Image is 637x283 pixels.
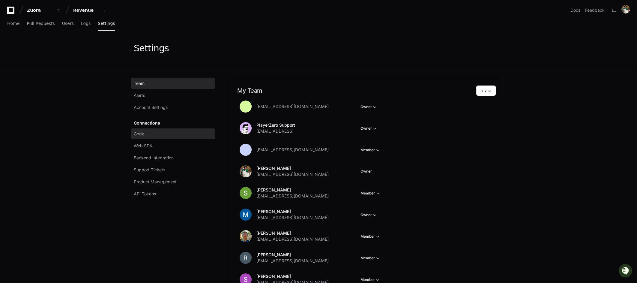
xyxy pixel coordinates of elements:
p: PlayerZero Support [256,122,295,128]
a: Pull Requests [27,17,55,31]
div: Settings [134,43,169,54]
span: Logs [81,22,91,25]
img: ACg8ocLG_LSDOp7uAivCyQqIxj1Ef0G8caL3PxUxK52DC0_DO42UYdCW=s96-c [621,5,630,14]
span: [EMAIL_ADDRESS][DOMAIN_NAME] [256,104,329,110]
div: Start new chat [20,44,98,50]
img: ACg8ocLG_LSDOp7uAivCyQqIxj1Ef0G8caL3PxUxK52DC0_DO42UYdCW=s96-c [240,165,252,177]
span: [EMAIL_ADDRESS] [256,128,294,134]
div: Past conversations [6,65,40,70]
img: 1756235613930-3d25f9e4-fa56-45dd-b3ad-e072dfbd1548 [6,44,17,55]
button: Owner [360,104,378,110]
button: Start new chat [102,46,109,53]
a: Users [62,17,74,31]
span: [EMAIL_ADDRESS][DOMAIN_NAME] [256,171,329,177]
span: [EMAIL_ADDRESS][DOMAIN_NAME] [256,258,329,264]
span: API Tokens [134,191,156,197]
span: Users [62,22,74,25]
span: Owner [360,169,372,174]
button: Member [360,255,381,261]
span: [EMAIL_ADDRESS][DOMAIN_NAME] [256,193,329,199]
p: [PERSON_NAME] [256,209,329,215]
span: Pull Requests [27,22,55,25]
img: ACg8ocKipznvB4ZCJq2-seWLQk2dh80w32C_Q1mb6VPBAjIPvrziXdvL=s96-c [240,230,252,242]
button: Member [360,277,381,283]
div: We're offline, but we'll be back soon! [20,50,87,55]
button: See all [93,64,109,71]
button: Revenue [71,5,109,16]
span: Code [134,131,144,137]
a: Docs [570,7,580,13]
p: [PERSON_NAME] [256,165,329,171]
button: Owner [360,212,378,218]
span: • [50,80,52,85]
a: Home [7,17,19,31]
button: Member [360,147,381,153]
a: Support Tickets [131,164,215,175]
iframe: Open customer support [618,263,634,279]
img: ACg8ocK1EaMfuvJmPejFpP1H_n0zHMfi6CcZBKQ2kbFwTFs0169v-A=s96-c [240,187,252,199]
p: [PERSON_NAME] [256,252,329,258]
span: [EMAIL_ADDRESS][DOMAIN_NAME] [256,215,329,221]
a: Powered byPylon [42,93,73,98]
button: Feedback [585,7,605,13]
span: [EMAIL_ADDRESS][DOMAIN_NAME] [256,147,329,153]
span: [DATE] [53,80,65,85]
button: Invite [476,86,496,96]
button: Owner [360,125,378,131]
a: Code [131,128,215,139]
img: PlayerZero [6,6,18,18]
span: Backend Integration [134,155,174,161]
h2: My Team [237,87,476,94]
img: ACg8ocJyRYBpUlsyrdtJgSgTM6VzD-uUdSVNpaHjMqjBiA4gt9OW7A=s96-c [240,252,252,264]
p: [PERSON_NAME] [256,273,329,279]
button: Member [360,233,381,239]
a: Account Settings [131,102,215,113]
img: avatar [240,122,252,134]
span: Product Management [134,179,177,185]
span: Account Settings [134,104,168,110]
a: Product Management [131,176,215,187]
a: Alerts [131,90,215,101]
span: Support Tickets [134,167,165,173]
span: Pylon [60,94,73,98]
span: [EMAIL_ADDRESS][DOMAIN_NAME] [256,236,329,242]
span: Team [134,80,145,86]
img: Sidi Zhu [6,74,16,84]
button: Zuora [25,5,63,16]
a: Settings [98,17,115,31]
a: Web SDK [131,140,215,151]
span: Alerts [134,92,145,98]
img: ACg8ocKY3vL1yLjcblNyJluRzJ1OUwRQJ_G9oRNAkXYBUvSZawRJFQ=s96-c [240,209,252,221]
a: Backend Integration [131,152,215,163]
a: Logs [81,17,91,31]
a: Team [131,78,215,89]
p: [PERSON_NAME] [256,187,329,193]
span: Web SDK [134,143,152,149]
a: API Tokens [131,188,215,199]
div: Revenue [73,7,99,13]
button: Member [360,190,381,196]
div: Welcome [6,24,109,33]
p: [PERSON_NAME] [256,230,329,236]
span: Home [7,22,19,25]
div: Zuora [27,7,53,13]
span: Settings [98,22,115,25]
span: [PERSON_NAME] [19,80,49,85]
